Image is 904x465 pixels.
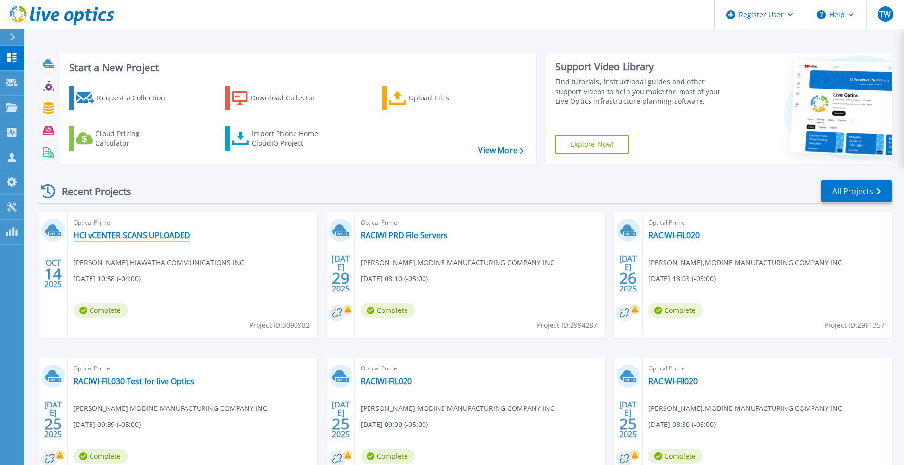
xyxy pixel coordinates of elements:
[44,256,62,291] div: OCT 2025
[555,135,629,154] a: Explore Now!
[361,217,598,228] span: Optical Prime
[619,274,637,282] span: 26
[648,403,842,414] span: [PERSON_NAME] , MODINE MANUFACTURING COMPANY INC
[252,129,328,148] div: Import Phone Home CloudIQ Project
[361,403,554,414] span: [PERSON_NAME] , MODINE MANUFACTURING COMPANY INC
[44,420,62,428] span: 25
[74,303,128,318] span: Complete
[69,126,178,151] a: Cloud Pricing Calculator
[74,231,190,240] a: HCI vCENTER SCANS UPLOADED
[361,449,415,464] span: Complete
[74,363,311,374] span: Optical Prime
[74,449,128,464] span: Complete
[824,320,885,330] span: Project ID: 2991357
[69,62,523,73] h3: Start a New Project
[555,60,732,73] div: Support Video Library
[332,256,350,291] div: [DATE] 2025
[648,231,700,240] a: RACIWI-FIL020
[44,270,62,278] span: 14
[249,320,310,330] span: Project ID: 3090982
[409,88,487,108] div: Upload Files
[361,231,448,240] a: RACIWI PRD File Servers
[74,419,141,430] span: [DATE] 09:39 (-05:00)
[555,77,732,106] div: Find tutorials, instructional guides and other support videos to help you make the most of your L...
[361,257,554,268] span: [PERSON_NAME] , MODINE MANUFACTURING COMPANY INC
[97,88,175,108] div: Request a Collection
[361,376,412,386] a: RACIWI-FIL020
[648,217,886,228] span: Optical Prime
[332,274,350,282] span: 29
[361,303,415,318] span: Complete
[648,376,698,386] a: RACIWI-FIl020
[619,402,637,437] div: [DATE] 2025
[648,273,716,284] span: [DATE] 18:03 (-05:00)
[619,256,637,291] div: [DATE] 2025
[382,86,491,110] a: Upload Files
[74,376,194,386] a: RACIWI-FIL030 Test for live Optics
[879,10,891,18] span: TW
[37,179,145,203] div: Recent Projects
[332,402,350,437] div: [DATE] 2025
[69,86,178,110] a: Request a Collection
[619,420,637,428] span: 25
[225,86,334,110] a: Download Collector
[332,420,350,428] span: 25
[361,273,428,284] span: [DATE] 08:10 (-05:00)
[821,180,892,202] a: All Projects
[648,449,703,464] span: Complete
[95,129,173,148] div: Cloud Pricing Calculator
[648,257,842,268] span: [PERSON_NAME] , MODINE MANUFACTURING COMPANY INC
[478,146,523,155] a: View More
[361,419,428,430] span: [DATE] 09:09 (-05:00)
[44,402,62,437] div: [DATE] 2025
[251,88,329,108] div: Download Collector
[648,363,886,374] span: Optical Prime
[74,217,311,228] span: Optical Prime
[648,419,716,430] span: [DATE] 08:30 (-05:00)
[74,403,267,414] span: [PERSON_NAME] , MODINE MANUFACTURING COMPANY INC
[74,273,141,284] span: [DATE] 10:58 (-04:00)
[361,363,598,374] span: Optical Prime
[537,320,597,330] span: Project ID: 2994287
[648,303,703,318] span: Complete
[74,257,244,268] span: [PERSON_NAME] , HIAWATHA COMMUNICATIONS INC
